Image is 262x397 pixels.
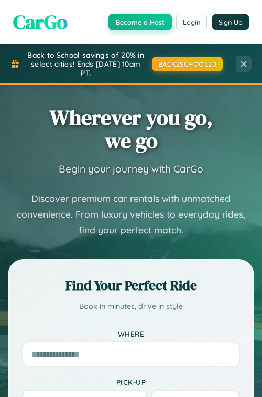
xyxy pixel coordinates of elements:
h2: Find Your Perfect Ride [22,276,240,295]
span: Back to School savings of 20% in select cities! Ends [DATE] 10am PT. [25,50,147,77]
label: Pick-up [22,378,240,387]
button: Become a Host [108,14,172,30]
label: Where [22,329,240,338]
button: Sign Up [212,14,249,30]
span: CarGo [13,8,68,36]
h1: Wherever you go, we go [50,106,213,152]
button: BACK2SCHOOL20 [152,57,223,71]
p: Discover premium car rentals with unmatched convenience. From luxury vehicles to everyday rides, ... [8,191,254,238]
button: Login [176,14,207,30]
p: Book in minutes, drive in style [22,300,240,314]
h3: Begin your journey with CarGo [59,163,203,175]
